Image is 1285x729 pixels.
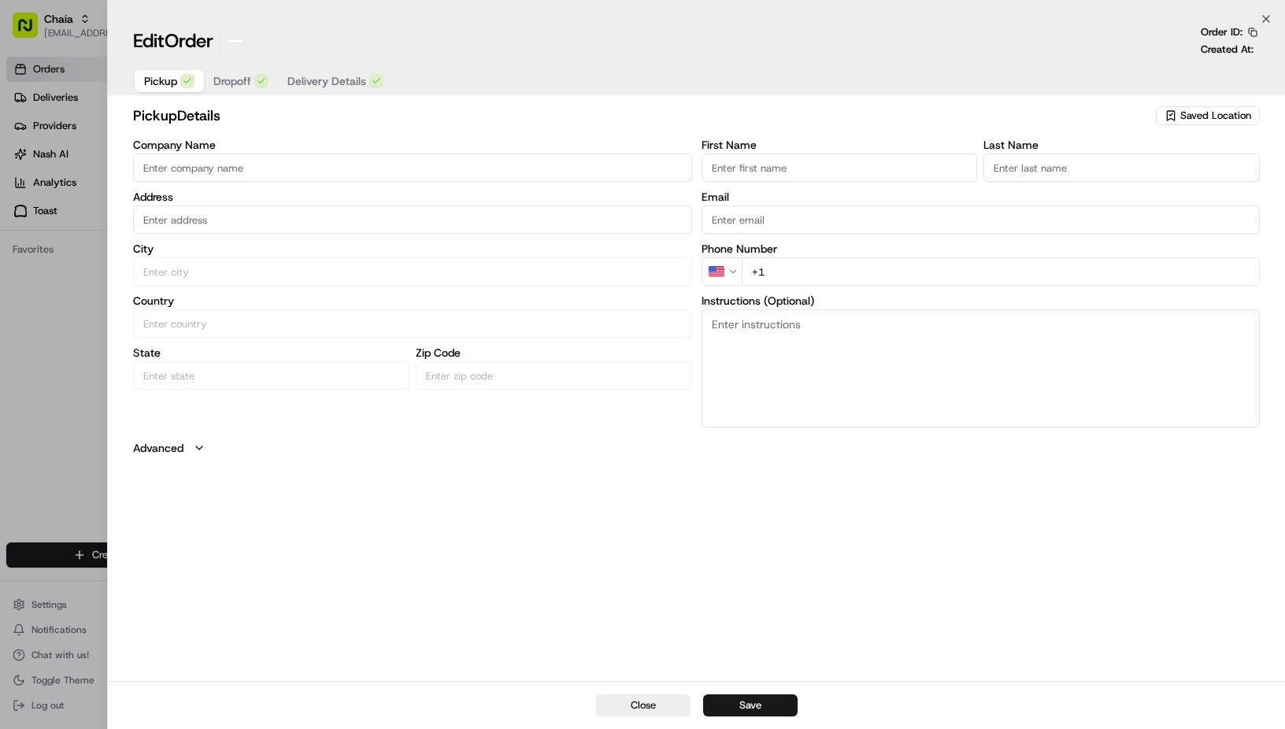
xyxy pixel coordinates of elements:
label: Country [133,295,692,306]
p: Welcome 👋 [16,63,287,88]
button: Save [703,694,798,716]
span: Dropoff [213,73,251,89]
span: API Documentation [149,228,253,244]
label: Last Name [983,139,1260,150]
a: 💻API Documentation [127,222,259,250]
label: Email [702,191,1261,202]
label: State [133,347,409,358]
input: Enter state [133,361,409,390]
label: Zip Code [416,347,692,358]
label: First Name [702,139,978,150]
input: Enter country [133,309,692,338]
div: We're available if you need us! [54,166,199,179]
h1: Edit [133,28,213,54]
span: Pickup [144,73,177,89]
div: Start new chat [54,150,258,166]
input: Enter email [702,205,1261,234]
input: Enter phone number [742,257,1261,286]
p: Created At: [1201,43,1254,57]
label: Phone Number [702,243,1261,254]
h2: pickup Details [133,105,1153,127]
input: Enter last name [983,154,1260,182]
button: Saved Location [1156,105,1260,127]
span: Knowledge Base [31,228,120,244]
a: 📗Knowledge Base [9,222,127,250]
input: Enter zip code [416,361,692,390]
img: 1736555255976-a54dd68f-1ca7-489b-9aae-adbdc363a1c4 [16,150,44,179]
label: Address [133,191,692,202]
div: 📗 [16,230,28,242]
input: Enter first name [702,154,978,182]
button: Close [596,694,691,716]
input: Enter company name [133,154,692,182]
button: Advanced [133,440,1260,456]
span: Delivery Details [287,73,366,89]
img: Nash [16,16,47,47]
label: Advanced [133,440,183,456]
input: Enter city [133,257,692,286]
label: Company Name [133,139,692,150]
span: Saved Location [1180,109,1251,123]
input: Clear [41,102,260,118]
div: 💻 [133,230,146,242]
span: Order [165,28,213,54]
label: Instructions (Optional) [702,295,1261,306]
p: Order ID: [1201,25,1242,39]
input: Enter address [133,205,692,234]
label: City [133,243,692,254]
a: Powered byPylon [111,266,191,279]
button: Start new chat [268,155,287,174]
span: Pylon [157,267,191,279]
